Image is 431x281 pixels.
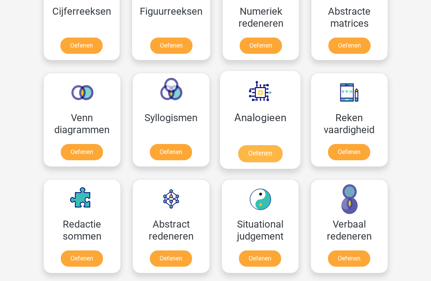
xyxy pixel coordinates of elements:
a: Oefenen [60,38,103,54]
a: Oefenen [150,38,192,54]
a: Oefenen [150,250,192,267]
a: Oefenen [150,144,192,160]
a: Oefenen [238,145,282,162]
a: Oefenen [328,38,371,54]
a: Oefenen [61,250,103,267]
a: Oefenen [328,250,370,267]
a: Oefenen [240,38,282,54]
a: Oefenen [239,250,281,267]
a: Oefenen [61,144,103,160]
a: Oefenen [328,144,370,160]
